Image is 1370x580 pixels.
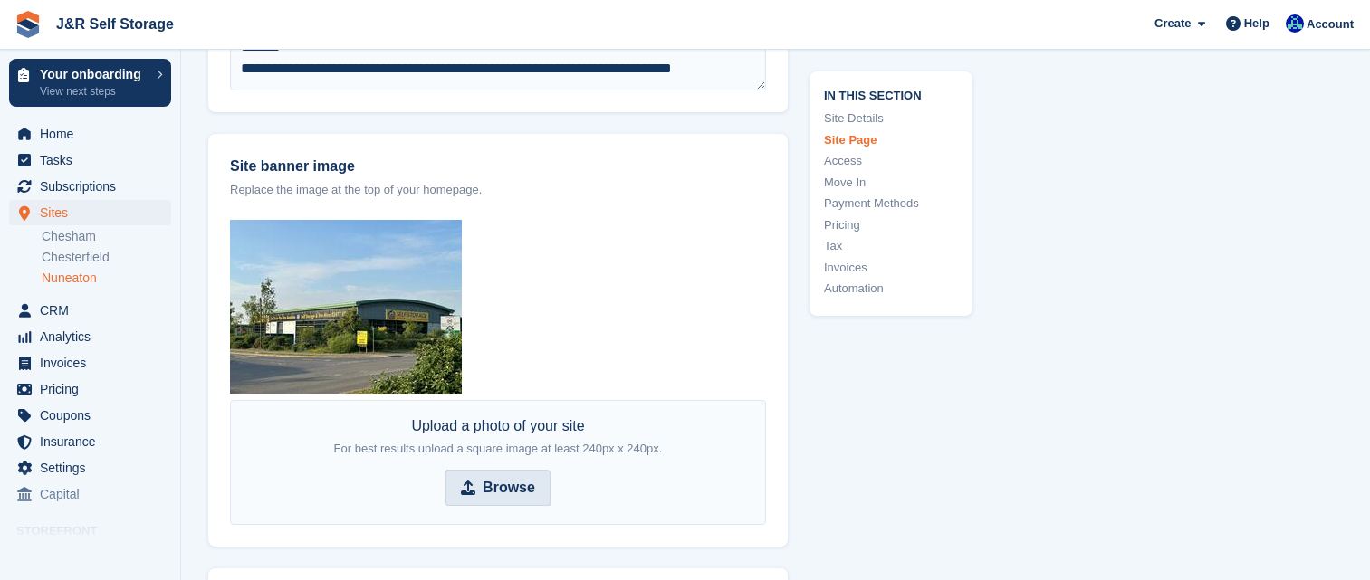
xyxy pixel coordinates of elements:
[9,298,171,323] a: menu
[40,68,148,81] p: Your onboarding
[9,429,171,454] a: menu
[40,481,148,507] span: Capital
[824,130,958,148] a: Site Page
[42,249,171,266] a: Chesterfield
[9,481,171,507] a: menu
[40,455,148,480] span: Settings
[9,324,171,349] a: menu
[40,83,148,100] p: View next steps
[230,220,462,394] img: WhatsApp%20Image%202024-08-15%20at%2012.24.04.jpeg
[40,298,148,323] span: CRM
[824,109,958,128] a: Site Details
[9,174,171,199] a: menu
[9,147,171,173] a: menu
[824,215,958,233] a: Pricing
[824,237,958,255] a: Tax
[824,195,958,213] a: Payment Methods
[9,200,171,225] a: menu
[334,442,663,455] span: For best results upload a square image at least 240px x 240px.
[14,11,42,38] img: stora-icon-8386f47178a22dfd0bd8f6a31ec36ba5ce8667c1dd55bd0f319d3a0aa187defe.svg
[40,350,148,376] span: Invoices
[9,376,171,402] a: menu
[483,477,535,499] strong: Browse
[40,147,148,173] span: Tasks
[1154,14,1191,33] span: Create
[1286,14,1304,33] img: Steve Revell
[824,173,958,191] a: Move In
[40,376,148,402] span: Pricing
[824,85,958,102] span: In this section
[334,415,663,459] div: Upload a photo of your site
[230,156,766,177] label: Site banner image
[40,200,148,225] span: Sites
[9,121,171,147] a: menu
[40,121,148,147] span: Home
[49,9,181,39] a: J&R Self Storage
[42,228,171,245] a: Chesham
[1244,14,1269,33] span: Help
[9,403,171,428] a: menu
[40,174,148,199] span: Subscriptions
[42,270,171,287] a: Nuneaton
[9,59,171,107] a: Your onboarding View next steps
[9,455,171,480] a: menu
[40,403,148,428] span: Coupons
[824,258,958,276] a: Invoices
[230,181,766,199] p: Replace the image at the top of your homepage.
[824,280,958,298] a: Automation
[40,429,148,454] span: Insurance
[1307,15,1354,33] span: Account
[824,152,958,170] a: Access
[9,350,171,376] a: menu
[16,522,180,540] span: Storefront
[40,324,148,349] span: Analytics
